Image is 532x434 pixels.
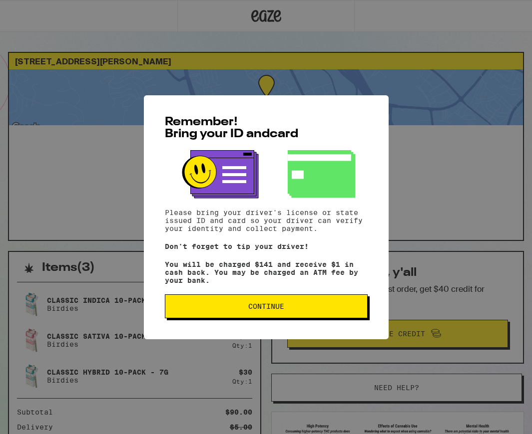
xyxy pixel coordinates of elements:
[165,294,368,318] button: Continue
[165,260,368,284] p: You will be charged $141 and receive $1 in cash back. You may be charged an ATM fee by your bank.
[165,116,298,140] span: Remember! Bring your ID and card
[248,303,284,310] span: Continue
[165,209,368,232] p: Please bring your driver's license or state issued ID and card so your driver can verify your ide...
[165,242,368,250] p: Don't forget to tip your driver!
